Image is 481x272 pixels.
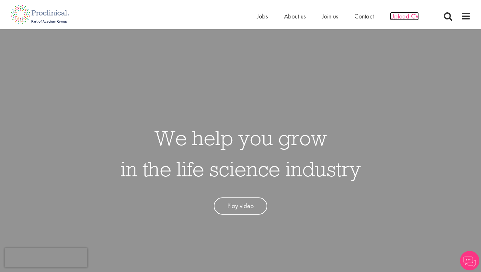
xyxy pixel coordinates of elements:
[120,122,361,184] h1: We help you grow in the life science industry
[284,12,306,20] a: About us
[390,12,419,20] a: Upload CV
[354,12,374,20] a: Contact
[322,12,338,20] a: Join us
[460,251,479,270] img: Chatbot
[257,12,268,20] a: Jobs
[214,197,267,215] a: Play video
